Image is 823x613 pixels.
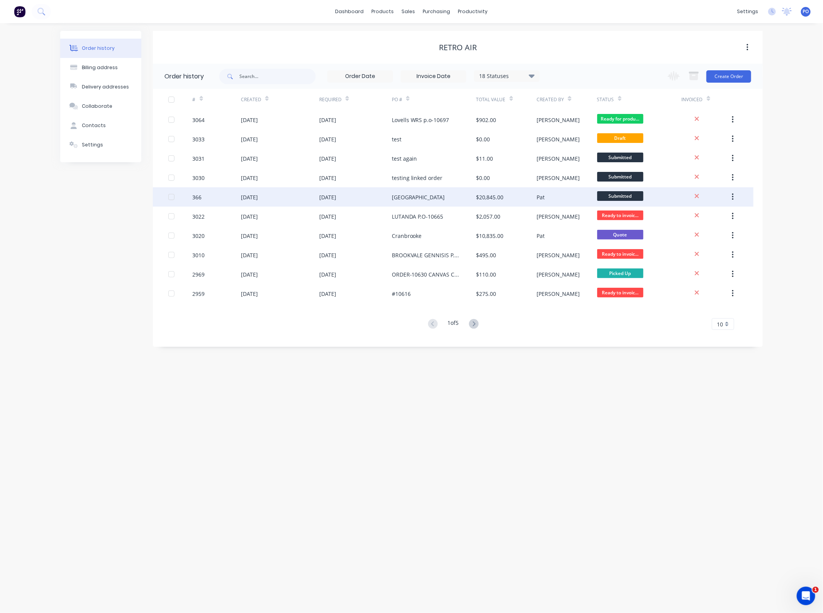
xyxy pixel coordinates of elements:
[392,290,411,298] div: #10616
[193,232,205,240] div: 3020
[392,212,444,221] div: LUTANDA P.O-10665
[392,251,461,259] div: BROOKVALE GENNISIS P.O-10658
[476,135,490,143] div: $0.00
[797,587,815,605] iframe: Intercom live chat
[813,587,819,593] span: 1
[401,71,466,82] input: Invoice Date
[193,96,196,103] div: #
[193,193,202,201] div: 366
[392,155,417,163] div: test again
[476,89,537,110] div: Total Value
[537,89,597,110] div: Created By
[448,319,459,330] div: 1 of 5
[392,96,402,103] div: PO #
[454,6,492,17] div: productivity
[439,43,477,52] div: Retro Air
[332,6,368,17] a: dashboard
[164,72,204,81] div: Order history
[82,45,115,52] div: Order history
[239,69,316,84] input: Search...
[241,251,258,259] div: [DATE]
[193,135,205,143] div: 3033
[241,174,258,182] div: [DATE]
[537,174,580,182] div: [PERSON_NAME]
[319,270,336,278] div: [DATE]
[193,212,205,221] div: 3022
[319,155,336,163] div: [DATE]
[597,133,643,143] span: Draft
[597,114,643,124] span: Ready for produ...
[319,174,336,182] div: [DATE]
[241,270,258,278] div: [DATE]
[537,116,580,124] div: [PERSON_NAME]
[537,96,564,103] div: Created By
[419,6,454,17] div: purchasing
[241,193,258,201] div: [DATE]
[60,77,141,97] button: Delivery addresses
[241,155,258,163] div: [DATE]
[319,96,342,103] div: Required
[476,174,490,182] div: $0.00
[60,39,141,58] button: Order history
[82,103,112,110] div: Collaborate
[392,116,449,124] div: Lovells WRS p.o-10697
[597,89,682,110] div: Status
[60,116,141,135] button: Contacts
[82,122,106,129] div: Contacts
[392,135,401,143] div: test
[597,211,643,220] span: Ready to invoic...
[392,174,443,182] div: testing linked order
[392,232,422,240] div: Cranbrooke
[193,270,205,278] div: 2969
[241,212,258,221] div: [DATE]
[597,191,643,201] span: Submitted
[319,212,336,221] div: [DATE]
[803,8,809,15] span: PO
[476,193,504,201] div: $20,845.00
[241,290,258,298] div: [DATE]
[476,232,504,240] div: $10,835.00
[717,320,723,328] span: 10
[319,290,336,298] div: [DATE]
[193,290,205,298] div: 2959
[319,193,336,201] div: [DATE]
[476,270,496,278] div: $110.00
[319,116,336,124] div: [DATE]
[193,155,205,163] div: 3031
[398,6,419,17] div: sales
[241,232,258,240] div: [DATE]
[82,64,118,71] div: Billing address
[82,83,129,90] div: Delivery addresses
[60,135,141,155] button: Settings
[474,72,539,80] div: 18 Statuses
[537,155,580,163] div: [PERSON_NAME]
[537,212,580,221] div: [PERSON_NAME]
[241,116,258,124] div: [DATE]
[193,116,205,124] div: 3064
[60,58,141,77] button: Billing address
[733,6,762,17] div: settings
[193,89,241,110] div: #
[476,212,501,221] div: $2,057.00
[476,155,493,163] div: $11.00
[392,89,476,110] div: PO #
[60,97,141,116] button: Collaborate
[597,268,643,278] span: Picked Up
[368,6,398,17] div: products
[537,232,545,240] div: Pat
[319,232,336,240] div: [DATE]
[597,230,643,239] span: Quote
[597,153,643,162] span: Submitted
[537,290,580,298] div: [PERSON_NAME]
[597,249,643,259] span: Ready to invoic...
[537,270,580,278] div: [PERSON_NAME]
[537,135,580,143] div: [PERSON_NAME]
[476,116,496,124] div: $902.00
[193,174,205,182] div: 3030
[392,193,445,201] div: [GEOGRAPHIC_DATA]
[476,96,506,103] div: Total Value
[193,251,205,259] div: 3010
[476,251,496,259] div: $495.00
[392,270,461,278] div: ORDER-10630 CANVAS CONNECTIONS
[241,89,319,110] div: Created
